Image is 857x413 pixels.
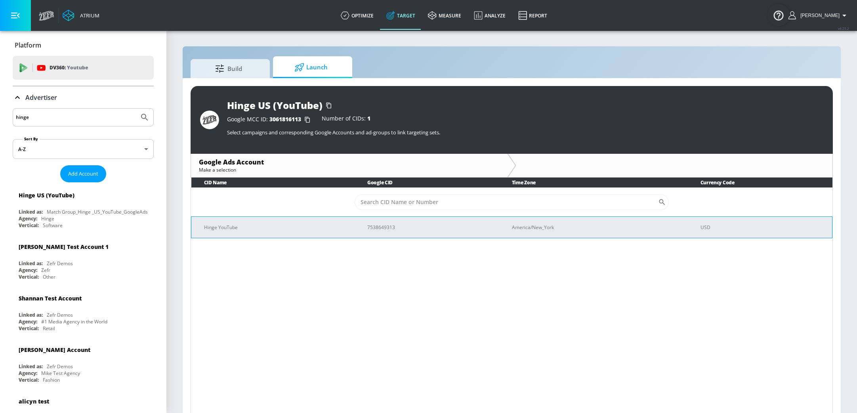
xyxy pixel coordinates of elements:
div: Vertical: [19,222,39,229]
div: Shannan Test AccountLinked as:Zefr DemosAgency:#1 Media Agency in the WorldVertical:Retail [13,289,154,334]
div: Software [43,222,63,229]
div: Zefr [41,267,50,273]
div: Hinge US (YouTube) [227,99,323,112]
div: Mike Test Agency [41,370,80,377]
span: 1 [367,115,370,122]
span: v 4.25.2 [838,26,849,31]
div: Zefr Demos [47,363,73,370]
p: America/New_York [512,223,681,231]
p: Advertiser [25,93,57,102]
input: Search CID Name or Number [355,194,658,210]
p: DV360: [50,63,88,72]
p: Hinge YouTube [204,223,348,231]
div: [PERSON_NAME] Test Account 1 [19,243,109,250]
div: #1 Media Agency in the World [41,318,107,325]
div: Hinge US (YouTube)Linked as:Match Group_Hinge _US_YouTube_GoogleAdsAgency:HingeVertical:Software [13,185,154,231]
a: Atrium [63,10,99,21]
th: CID Name [191,178,355,187]
p: 7538649313 [367,223,493,231]
span: Build [199,59,259,78]
div: A-Z [13,139,154,159]
div: Zefr Demos [47,260,73,267]
div: Zefr Demos [47,312,73,318]
span: Add Account [68,169,98,178]
span: Launch [281,58,341,77]
div: Atrium [77,12,99,19]
div: [PERSON_NAME] Test Account 1Linked as:Zefr DemosAgency:ZefrVertical:Other [13,237,154,282]
div: Linked as: [19,312,43,318]
div: DV360: Youtube [13,56,154,80]
p: Platform [15,41,41,50]
a: optimize [334,1,380,30]
p: USD [700,223,826,231]
div: Agency: [19,215,37,222]
span: 3061816113 [269,115,301,123]
a: Report [512,1,554,30]
a: Analyze [468,1,512,30]
div: Linked as: [19,208,43,215]
button: [PERSON_NAME] [788,11,849,20]
p: Select campaigns and corresponding Google Accounts and ad-groups to link targeting sets. [227,129,823,136]
div: Advertiser [13,86,154,109]
button: Open Resource Center [767,4,790,26]
div: Vertical: [19,273,39,280]
div: Agency: [19,370,37,377]
button: Add Account [60,165,106,182]
a: measure [422,1,468,30]
div: Vertical: [19,377,39,383]
div: alicyn test [19,398,49,405]
div: Match Group_Hinge _US_YouTube_GoogleAds [47,208,148,215]
div: Hinge [41,215,54,222]
p: Youtube [67,63,88,72]
div: Google Ads Account [199,158,499,166]
th: Google CID [355,178,499,187]
div: Shannan Test Account [19,294,82,302]
div: Vertical: [19,325,39,332]
div: Google MCC ID: [227,116,314,124]
div: Search CID Name or Number [355,194,669,210]
div: Agency: [19,267,37,273]
div: Agency: [19,318,37,325]
div: [PERSON_NAME] AccountLinked as:Zefr DemosAgency:Mike Test AgencyVertical:Fashion [13,340,154,385]
label: Sort By [23,136,40,141]
div: Linked as: [19,363,43,370]
div: Platform [13,34,154,56]
div: Hinge US (YouTube) [19,191,74,199]
div: Other [43,273,55,280]
button: Submit Search [136,109,153,126]
span: login as: stephanie.wolklin@zefr.com [797,13,840,18]
th: Currency Code [688,178,832,187]
div: Make a selection [199,166,499,173]
a: Target [380,1,422,30]
th: Time Zone [499,178,688,187]
div: [PERSON_NAME] Account [19,346,90,354]
div: Fashion [43,377,60,383]
div: Google Ads AccountMake a selection [191,154,507,177]
div: Number of CIDs: [322,116,370,124]
input: Search by name [16,112,136,122]
div: Linked as: [19,260,43,267]
div: Retail [43,325,55,332]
